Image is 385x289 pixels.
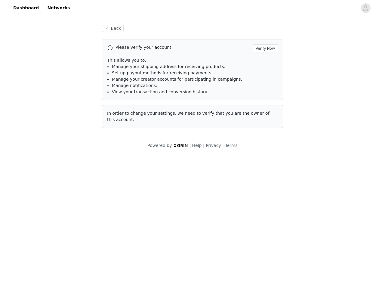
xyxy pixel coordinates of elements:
[173,144,188,148] img: logo
[112,77,242,82] span: Manage your creator accounts for participating in campaigns.
[112,83,157,88] span: Manage notifications.
[112,64,225,69] span: Manage your shipping address for receiving products.
[206,143,221,148] a: Privacy
[102,25,124,32] button: Back
[112,89,208,94] span: View your transaction and conversion history.
[189,143,191,148] span: |
[107,57,278,64] p: This allows you to:
[225,143,237,148] a: Terms
[10,1,42,15] a: Dashboard
[203,143,205,148] span: |
[253,44,278,52] button: Verify Now
[107,111,269,122] span: In order to change your settings, we need to verify that you are the owner of this account.
[44,1,73,15] a: Networks
[147,143,172,148] span: Powered by
[363,3,368,13] div: avatar
[222,143,224,148] span: |
[112,70,213,75] span: Set up payout methods for receiving payments.
[115,44,250,51] p: Please verify your account.
[192,143,202,148] a: Help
